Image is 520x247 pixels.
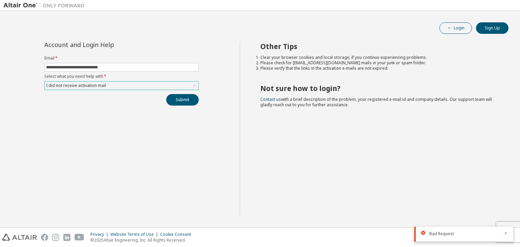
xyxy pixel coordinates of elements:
li: Please check for [EMAIL_ADDRESS][DOMAIN_NAME] mails in your junk or spam folder. [260,60,497,66]
button: Login [439,22,472,34]
img: facebook.svg [41,234,48,241]
li: Please verify that the links in the activation e-mails are not expired. [260,66,497,71]
button: Sign Up [476,22,508,34]
button: Submit [166,94,199,106]
div: Cookie Consent [160,232,195,237]
label: Select what you need help with [44,74,199,79]
li: Clear your browser cookies and local storage, if you continue experiencing problems. [260,55,497,60]
span: with a brief description of the problem, your registered e-mail id and company details. Our suppo... [260,96,492,108]
a: Contact us [260,96,281,102]
h2: Not sure how to login? [260,84,497,93]
div: Website Terms of Use [110,232,160,237]
img: altair_logo.svg [2,234,37,241]
div: Privacy [90,232,110,237]
img: youtube.svg [74,234,84,241]
h2: Other Tips [260,42,497,51]
span: Bad Request [429,231,454,237]
label: Email [44,55,199,61]
div: I did not receive activation mail [45,82,107,89]
img: Altair One [3,2,88,9]
div: Account and Login Help [44,42,168,47]
img: instagram.svg [52,234,59,241]
img: linkedin.svg [63,234,70,241]
div: I did not receive activation mail [45,82,198,90]
p: © 2025 Altair Engineering, Inc. All Rights Reserved. [90,237,195,243]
